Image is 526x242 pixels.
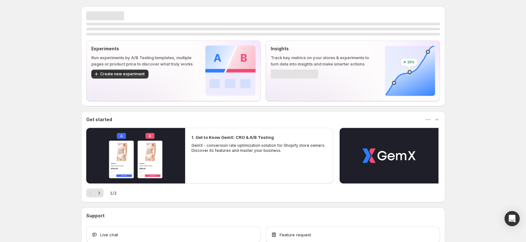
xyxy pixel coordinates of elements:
h3: Get started [86,116,112,123]
p: Experiments [91,46,195,52]
h2: 1. Get to Know GemX: CRO & A/B Testing [191,134,274,140]
img: Insights [385,46,435,96]
span: Live chat [100,232,118,238]
p: GemX - conversion rate optimization solution for Shopify store owners. Discover its features and ... [191,143,327,153]
div: Open Intercom Messenger [505,211,520,226]
button: Play video [340,128,438,183]
p: Track key metrics on your stores & experiments to turn data into insights and make smarter actions [271,54,375,67]
nav: Pagination [86,189,104,197]
img: Experiments [205,46,256,96]
button: Next [95,189,104,197]
span: Create new experiment [100,71,145,77]
p: Insights [271,46,375,52]
h3: Support [86,213,105,219]
p: Run experiments by A/B Testing templates, multiple pages or product price to discover what truly ... [91,54,195,67]
button: Create new experiment [91,70,148,78]
span: Feature request [280,232,311,238]
span: 1 / 2 [110,190,117,196]
button: Play video [86,128,185,183]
